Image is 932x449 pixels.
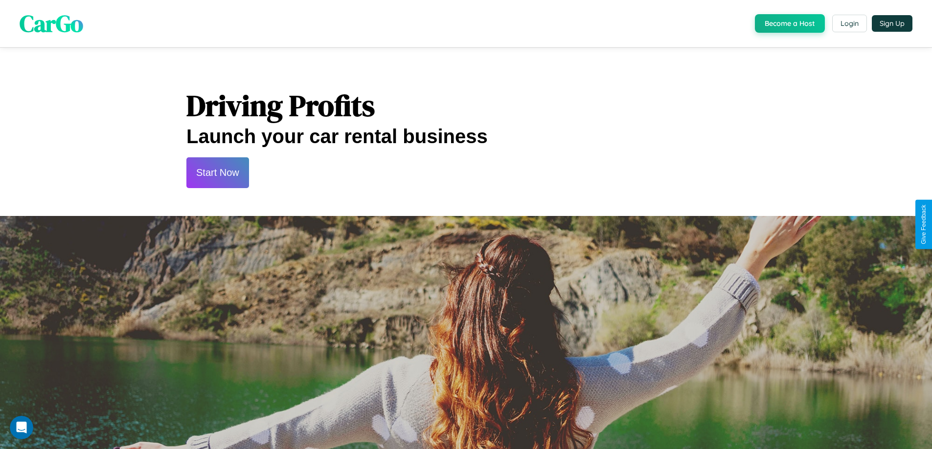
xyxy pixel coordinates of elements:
h2: Launch your car rental business [186,126,746,148]
button: Sign Up [872,15,912,32]
button: Login [832,15,867,32]
span: CarGo [20,7,83,40]
button: Become a Host [755,14,825,33]
iframe: Intercom live chat [10,416,33,439]
button: Start Now [186,157,249,188]
div: Give Feedback [920,205,927,244]
h1: Driving Profits [186,86,746,126]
